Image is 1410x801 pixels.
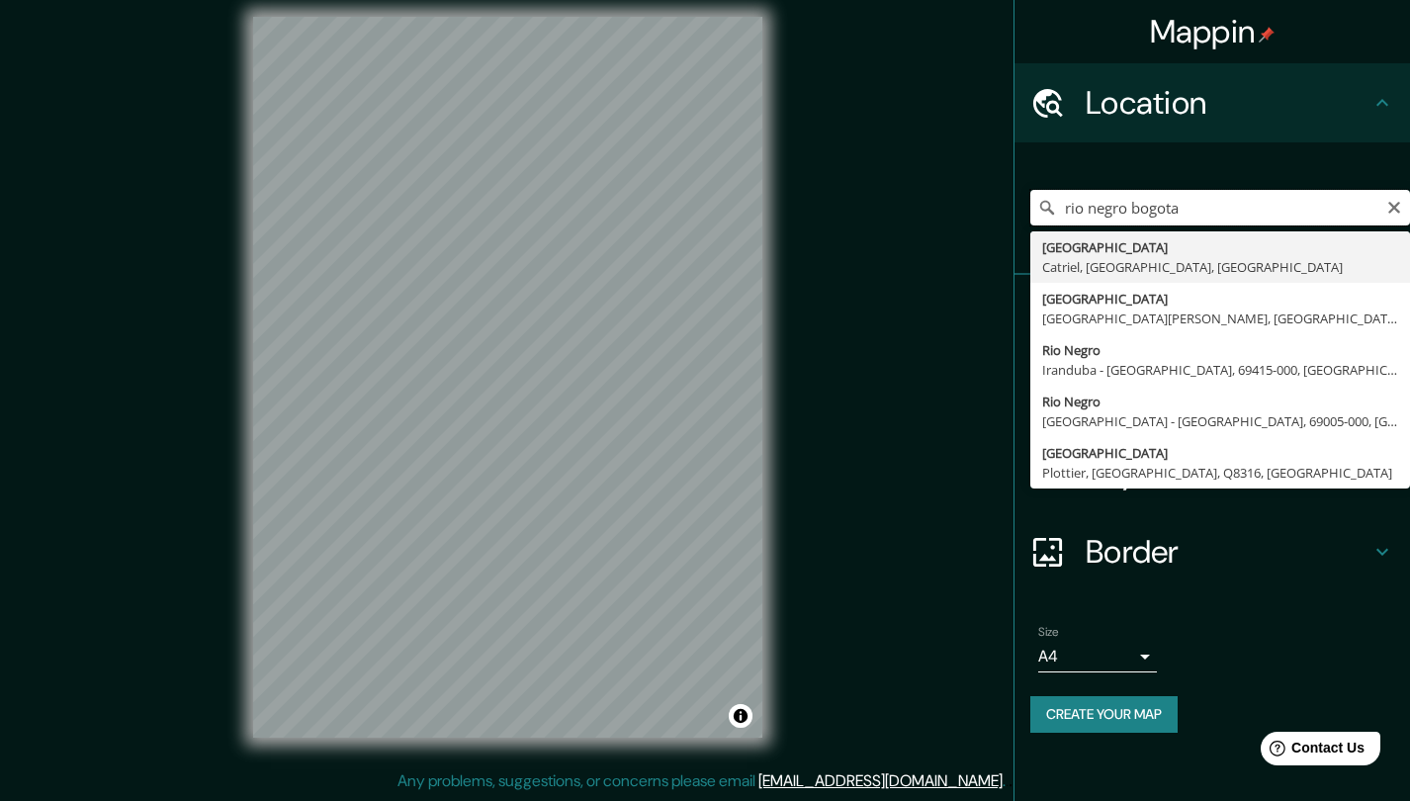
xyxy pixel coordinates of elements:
div: . [1009,769,1013,793]
h4: Layout [1086,453,1370,492]
div: Iranduba - [GEOGRAPHIC_DATA], 69415-000, [GEOGRAPHIC_DATA] [1042,360,1398,380]
iframe: Help widget launcher [1234,724,1388,779]
div: Rio Negro [1042,392,1398,411]
input: Pick your city or area [1030,190,1410,225]
div: [GEOGRAPHIC_DATA][PERSON_NAME], [GEOGRAPHIC_DATA], [GEOGRAPHIC_DATA], [GEOGRAPHIC_DATA] [1042,309,1398,328]
canvas: Map [253,17,762,738]
button: Clear [1386,197,1402,216]
div: [GEOGRAPHIC_DATA] [1042,237,1398,257]
h4: Location [1086,83,1370,123]
div: [GEOGRAPHIC_DATA] [1042,289,1398,309]
div: Location [1014,63,1410,142]
div: [GEOGRAPHIC_DATA] [1042,443,1398,463]
h4: Mappin [1150,12,1276,51]
div: . [1006,769,1009,793]
h4: Border [1086,532,1370,572]
div: Pins [1014,275,1410,354]
button: Toggle attribution [729,704,752,728]
div: Style [1014,354,1410,433]
div: Rio Negro [1042,340,1398,360]
div: Border [1014,512,1410,591]
div: Layout [1014,433,1410,512]
label: Size [1038,624,1059,641]
button: Create your map [1030,696,1178,733]
div: Plottier, [GEOGRAPHIC_DATA], Q8316, [GEOGRAPHIC_DATA] [1042,463,1398,483]
div: A4 [1038,641,1157,672]
div: Catriel, [GEOGRAPHIC_DATA], [GEOGRAPHIC_DATA] [1042,257,1398,277]
a: [EMAIL_ADDRESS][DOMAIN_NAME] [758,770,1003,791]
img: pin-icon.png [1259,27,1275,43]
div: [GEOGRAPHIC_DATA] - [GEOGRAPHIC_DATA], 69005-000, [GEOGRAPHIC_DATA] [1042,411,1398,431]
p: Any problems, suggestions, or concerns please email . [397,769,1006,793]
